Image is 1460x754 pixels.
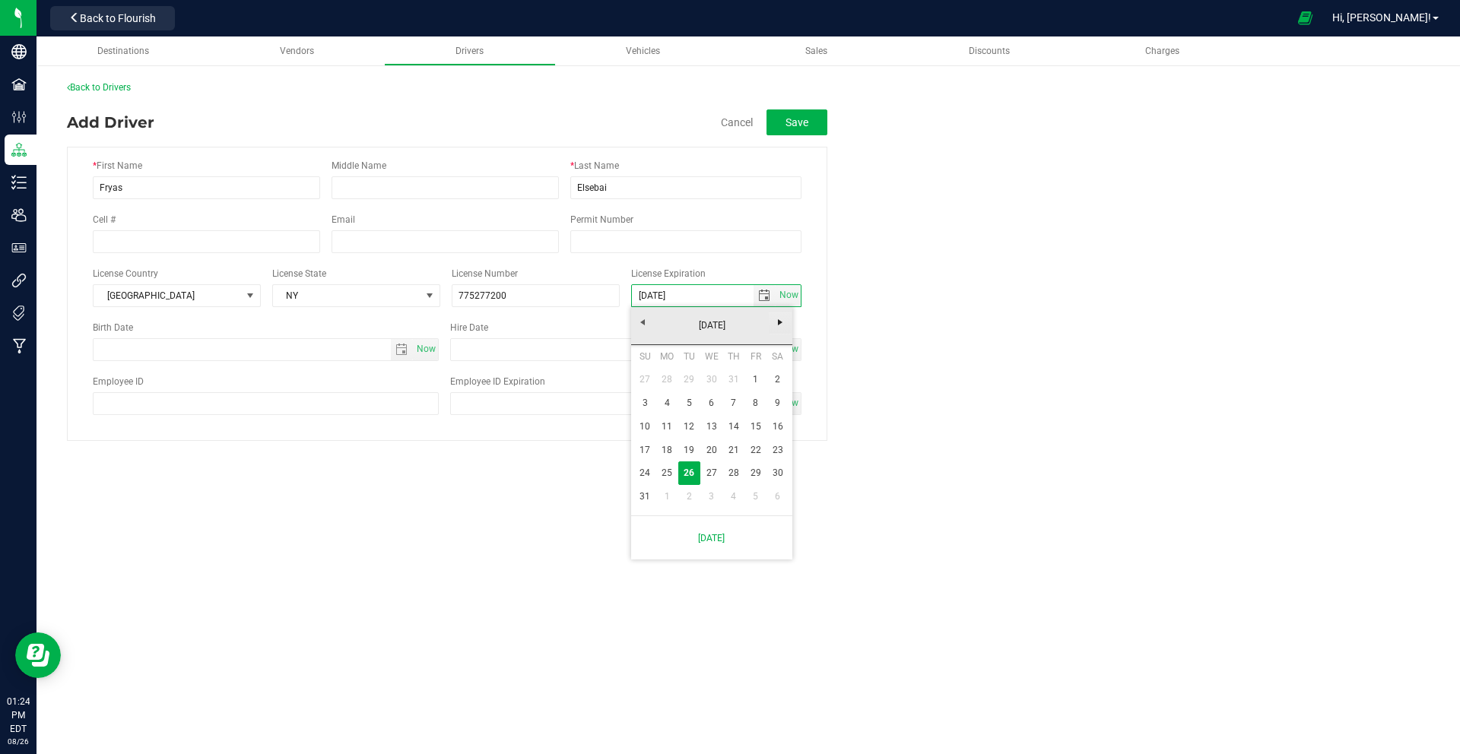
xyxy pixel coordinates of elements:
[700,439,722,462] a: 20
[766,391,789,415] a: 9
[11,338,27,353] inline-svg: Manufacturing
[93,375,144,388] label: Employee ID
[640,522,784,553] a: [DATE]
[15,632,61,678] iframe: Resource center
[678,439,700,462] a: 19
[722,439,744,462] a: 21
[656,368,678,391] a: 28
[722,415,744,439] a: 14
[280,46,314,56] span: Vendors
[678,368,700,391] a: 29
[678,485,700,508] a: 2
[570,213,633,227] label: Permit Number
[744,485,766,508] a: 5
[332,159,386,173] label: Middle Name
[634,345,656,368] th: Sunday
[93,321,133,334] label: Birth Date
[634,415,656,439] a: 10
[634,368,656,391] a: 27
[93,267,158,280] label: License Country
[700,461,722,485] a: 27
[273,285,421,306] span: NY
[722,391,744,415] a: 7
[700,391,722,415] a: 6
[744,415,766,439] a: 15
[1332,11,1431,24] span: Hi, [PERSON_NAME]!
[11,306,27,321] inline-svg: Tags
[678,461,700,485] a: 26
[11,44,27,59] inline-svg: Company
[969,46,1010,56] span: Discounts
[11,175,27,190] inline-svg: Inventory
[744,368,766,391] a: 1
[450,375,545,388] label: Employee ID Expiration
[332,213,355,227] label: Email
[722,345,744,368] th: Thursday
[570,159,619,173] label: Last Name
[678,345,700,368] th: Tuesday
[700,368,722,391] a: 30
[722,461,744,485] a: 28
[634,391,656,415] a: 3
[766,461,789,485] a: 30
[744,391,766,415] a: 8
[656,345,678,368] th: Monday
[1288,3,1322,33] span: Open Ecommerce Menu
[413,339,438,360] span: select
[626,46,660,56] span: Vehicles
[93,230,320,253] input: Format: (999) 999-9999
[700,415,722,439] a: 13
[766,415,789,439] a: 16
[11,142,27,157] inline-svg: Distribution
[7,736,30,747] p: 08/26
[450,321,488,334] label: Hire Date
[754,285,776,306] span: select
[631,311,655,334] a: Previous
[634,439,656,462] a: 17
[94,285,241,306] span: [GEOGRAPHIC_DATA]
[11,77,27,92] inline-svg: Facilities
[744,439,766,462] a: 22
[452,267,518,280] label: License Number
[67,111,154,134] div: Add Driver
[656,485,678,508] a: 1
[678,461,700,485] td: Current focused date is Tuesday, August 26, 2025
[50,6,175,30] button: Back to Flourish
[7,695,30,736] p: 01:24 PM EDT
[391,339,413,360] span: select
[678,415,700,439] a: 12
[722,485,744,508] a: 4
[413,338,439,360] span: Set Current date
[766,368,789,391] a: 2
[805,46,827,56] span: Sales
[722,368,744,391] a: 31
[700,345,722,368] th: Wednesday
[11,273,27,288] inline-svg: Integrations
[93,213,116,227] label: Cell #
[656,439,678,462] a: 18
[631,267,706,280] label: License Expiration
[1145,46,1179,56] span: Charges
[11,109,27,125] inline-svg: Configuration
[656,391,678,415] a: 4
[678,391,700,415] a: 5
[97,46,149,56] span: Destinations
[700,485,722,508] a: 3
[766,485,789,508] a: 6
[455,46,484,56] span: Drivers
[744,461,766,485] a: 29
[776,284,802,306] span: Set Current date
[721,115,753,130] button: Cancel
[744,345,766,368] th: Friday
[766,109,827,135] button: Save
[272,267,326,280] label: License State
[766,345,789,368] th: Saturday
[11,240,27,255] inline-svg: User Roles
[67,82,131,93] a: Back to Drivers
[766,439,789,462] a: 23
[11,208,27,223] inline-svg: Users
[634,485,656,508] a: 31
[634,461,656,485] a: 24
[80,12,156,24] span: Back to Flourish
[93,159,142,173] label: First Name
